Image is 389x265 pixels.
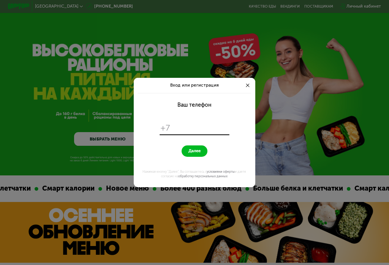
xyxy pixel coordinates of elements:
span: +7 [161,123,170,133]
a: обработку персональных данных [178,174,228,178]
div: Ваш телефон [177,102,212,108]
button: Далее [182,145,208,157]
div: Нажимая кнопку "Далее", Вы соглашаетесь с и даете согласие на [137,170,252,178]
span: Далее [188,148,201,154]
a: условиями оферты [207,170,235,174]
span: Вход или регистрация [170,82,219,88]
